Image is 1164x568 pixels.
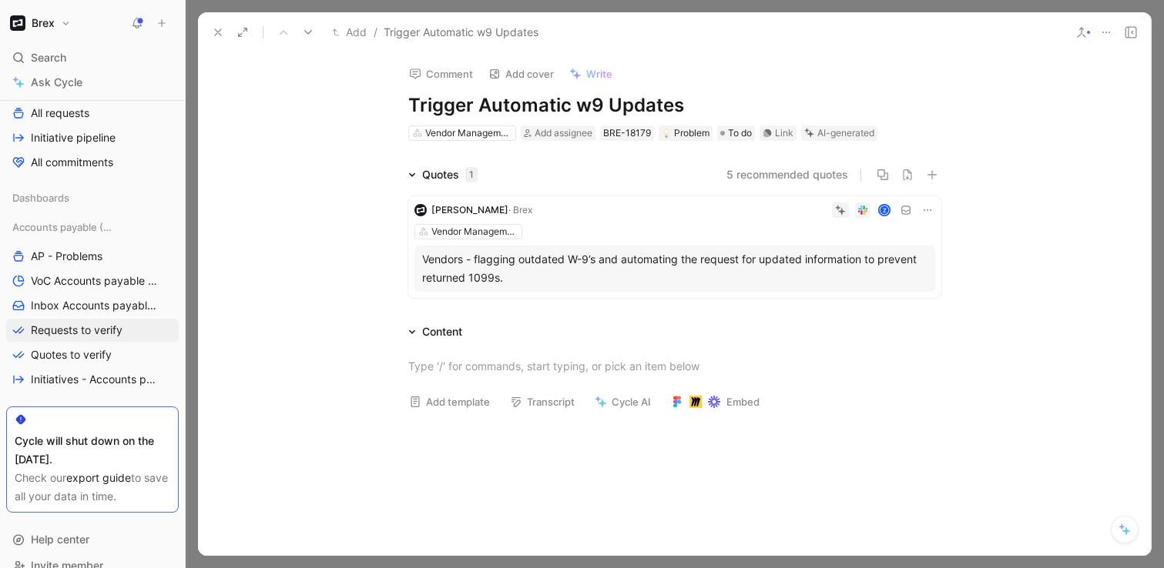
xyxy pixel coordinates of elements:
[586,67,612,81] span: Write
[408,93,941,118] h1: Trigger Automatic w9 Updates
[12,190,69,205] span: Dashboards
[425,125,512,141] div: Vendor Management
[775,125,793,141] div: Link
[431,204,508,216] span: [PERSON_NAME]
[422,165,478,184] div: Quotes
[662,125,709,141] div: Problem
[402,165,484,184] div: Quotes1
[6,216,179,391] div: Accounts payable (AP)AP - ProblemsVoC Accounts payable (AP)Inbox Accounts payable (AP)Requests to...
[717,125,755,141] div: To do
[431,224,518,239] div: Vendor Management
[6,71,179,94] a: Ask Cycle
[728,125,752,141] span: To do
[465,167,478,182] div: 1
[6,46,179,69] div: Search
[414,204,427,216] img: logo
[6,126,179,149] a: Initiative pipeline
[31,533,89,546] span: Help center
[384,23,538,42] span: Trigger Automatic w9 Updates
[31,155,113,170] span: All commitments
[6,12,75,34] button: BrexBrex
[503,391,582,413] button: Transcript
[481,63,561,85] button: Add cover
[6,245,179,268] a: AP - Problems
[31,48,66,67] span: Search
[659,125,713,141] div: 💡Problem
[817,125,874,141] div: AI-generated
[328,23,371,42] button: Add
[31,298,159,313] span: Inbox Accounts payable (AP)
[31,130,116,145] span: Initiative pipeline
[402,322,468,341] div: Content
[6,343,179,366] a: Quotes to verify
[374,23,377,42] span: /
[31,322,122,338] span: Requests to verify
[422,250,928,287] div: Vendors - flagging outdated W-9’s and automating the request for updated information to prevent r...
[422,322,462,341] div: Content
[6,186,179,209] div: Dashboards
[588,391,658,413] button: Cycle AI
[31,347,112,363] span: Quotes to verify
[664,391,766,413] button: Embed
[6,368,179,391] a: Initiatives - Accounts payable (AP)
[662,129,671,138] img: 💡
[508,204,532,216] span: · Brex
[31,249,102,264] span: AP - Problems
[6,186,179,214] div: Dashboards
[6,216,179,239] div: Accounts payable (AP)
[66,471,131,484] a: export guide
[32,16,55,30] h1: Brex
[879,205,889,215] div: Z
[603,125,651,141] div: BRE-18179
[6,151,179,174] a: All commitments
[6,528,179,551] div: Help center
[726,165,848,184] button: 5 recommended quotes
[31,73,82,92] span: Ask Cycle
[15,432,170,469] div: Cycle will shut down on the [DATE].
[31,273,159,289] span: VoC Accounts payable (AP)
[402,63,480,85] button: Comment
[31,105,89,121] span: All requests
[6,319,179,342] a: Requests to verify
[31,372,161,387] span: Initiatives - Accounts payable (AP)
[15,469,170,506] div: Check our to save all your data in time.
[12,219,116,235] span: Accounts payable (AP)
[10,15,25,31] img: Brex
[6,102,179,125] a: All requests
[6,294,179,317] a: Inbox Accounts payable (AP)
[6,269,179,292] a: VoC Accounts payable (AP)
[535,127,592,139] span: Add assignee
[402,391,497,413] button: Add template
[562,63,619,85] button: Write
